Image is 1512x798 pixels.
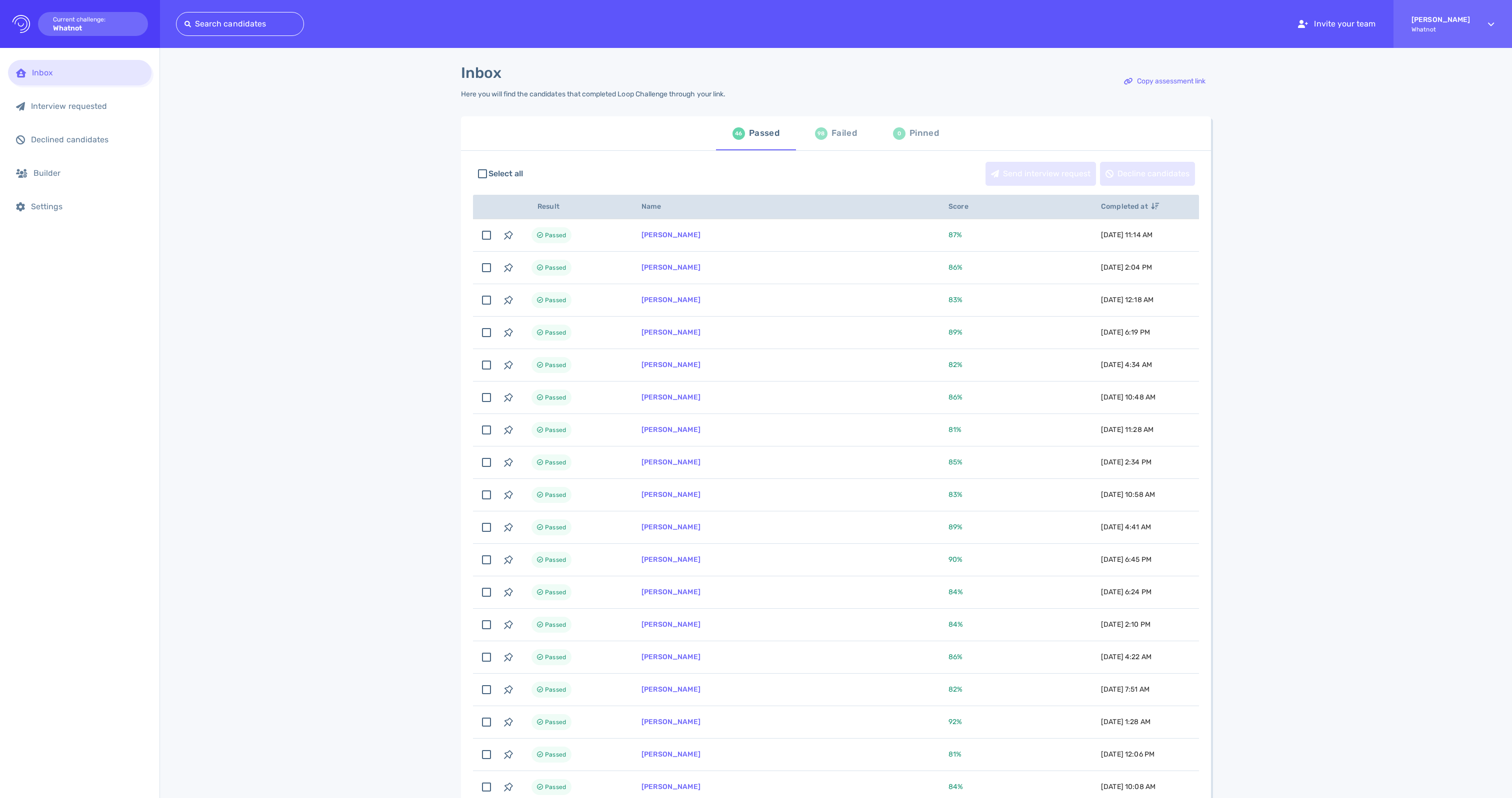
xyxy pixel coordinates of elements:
[948,328,962,337] span: 89 %
[815,127,827,140] div: 98
[948,783,963,791] span: 84 %
[641,231,700,239] a: [PERSON_NAME]
[545,327,566,339] span: Passed
[641,425,700,434] a: [PERSON_NAME]
[545,781,566,793] span: Passed
[1100,162,1195,186] button: Decline candidates
[1101,328,1150,337] span: [DATE] 6:19 PM
[31,101,143,111] div: Interview requested
[545,294,566,306] span: Passed
[948,296,962,304] span: 83 %
[1118,69,1211,93] button: Copy assessment link
[545,262,566,274] span: Passed
[641,718,700,726] a: [PERSON_NAME]
[948,718,962,726] span: 92 %
[985,162,1096,186] button: Send interview request
[1101,490,1155,499] span: [DATE] 10:58 AM
[948,361,962,369] span: 82 %
[948,750,961,759] span: 81 %
[948,685,962,694] span: 82 %
[732,127,745,140] div: 46
[545,554,566,566] span: Passed
[641,750,700,759] a: [PERSON_NAME]
[641,328,700,337] a: [PERSON_NAME]
[1101,523,1151,531] span: [DATE] 4:41 AM
[641,490,700,499] a: [PERSON_NAME]
[641,588,700,596] a: [PERSON_NAME]
[1101,620,1150,629] span: [DATE] 2:10 PM
[749,126,779,141] div: Passed
[1101,458,1151,466] span: [DATE] 2:34 PM
[545,456,566,468] span: Passed
[1101,685,1149,694] span: [DATE] 7:51 AM
[948,393,962,401] span: 86 %
[545,424,566,436] span: Passed
[1101,231,1152,239] span: [DATE] 11:14 AM
[948,425,961,434] span: 81 %
[1101,296,1153,304] span: [DATE] 12:18 AM
[1101,361,1152,369] span: [DATE] 4:34 AM
[986,162,1095,185] div: Send interview request
[461,64,501,82] h1: Inbox
[1101,393,1155,401] span: [DATE] 10:48 AM
[1100,162,1194,185] div: Decline candidates
[948,202,979,211] span: Score
[1411,26,1470,33] span: Whatnot
[545,489,566,501] span: Passed
[1101,555,1151,564] span: [DATE] 6:45 PM
[33,168,143,178] div: Builder
[641,523,700,531] a: [PERSON_NAME]
[31,202,143,211] div: Settings
[893,127,905,140] div: 0
[948,458,962,466] span: 85 %
[545,359,566,371] span: Passed
[948,490,962,499] span: 83 %
[641,783,700,791] a: [PERSON_NAME]
[948,231,962,239] span: 87 %
[545,619,566,631] span: Passed
[545,651,566,663] span: Passed
[545,521,566,533] span: Passed
[641,361,700,369] a: [PERSON_NAME]
[519,195,629,219] th: Result
[641,202,672,211] span: Name
[545,749,566,761] span: Passed
[1101,425,1153,434] span: [DATE] 11:28 AM
[1101,653,1151,661] span: [DATE] 4:22 AM
[641,653,700,661] a: [PERSON_NAME]
[545,684,566,696] span: Passed
[1101,783,1155,791] span: [DATE] 10:08 AM
[1411,15,1470,24] strong: [PERSON_NAME]
[948,620,963,629] span: 84 %
[461,90,725,98] div: Here you will find the candidates that completed Loop Challenge through your link.
[909,126,939,141] div: Pinned
[1101,202,1159,211] span: Completed at
[641,555,700,564] a: [PERSON_NAME]
[641,393,700,401] a: [PERSON_NAME]
[831,126,857,141] div: Failed
[1101,750,1154,759] span: [DATE] 12:06 PM
[948,263,962,272] span: 86 %
[641,685,700,694] a: [PERSON_NAME]
[948,653,962,661] span: 86 %
[641,263,700,272] a: [PERSON_NAME]
[1119,70,1210,93] div: Copy assessment link
[545,716,566,728] span: Passed
[1101,718,1150,726] span: [DATE] 1:28 AM
[641,296,700,304] a: [PERSON_NAME]
[641,620,700,629] a: [PERSON_NAME]
[545,392,566,403] span: Passed
[948,523,962,531] span: 89 %
[948,588,963,596] span: 84 %
[32,68,143,77] div: Inbox
[545,229,566,241] span: Passed
[31,135,143,144] div: Declined candidates
[641,458,700,466] a: [PERSON_NAME]
[488,168,523,180] span: Select all
[545,586,566,598] span: Passed
[1101,263,1152,272] span: [DATE] 2:04 PM
[1101,588,1151,596] span: [DATE] 6:24 PM
[948,555,962,564] span: 90 %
